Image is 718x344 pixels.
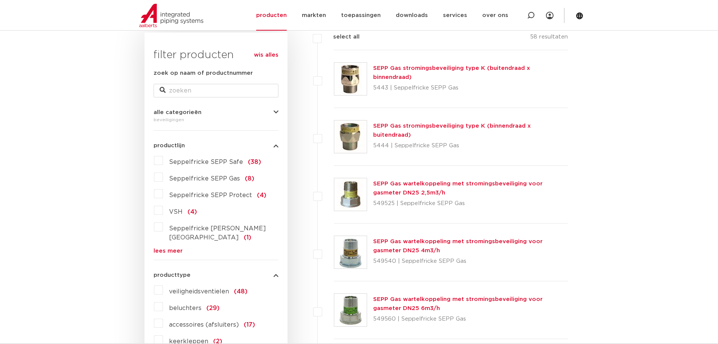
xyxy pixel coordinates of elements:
a: lees meer [154,248,278,254]
span: (48) [234,288,248,295]
button: productlijn [154,143,278,148]
span: VSH [169,209,183,215]
p: 5443 | Seppelfricke SEPP Gas [373,82,568,94]
button: producttype [154,272,278,278]
p: 549525 | Seppelfricke SEPP Gas [373,197,568,210]
img: Thumbnail for SEPP Gas wartelkoppeling met stromingsbeveiliging voor gasmeter DN25 2,5m3/h [334,178,367,211]
label: select all [322,32,360,42]
img: Thumbnail for SEPP Gas wartelkoppeling met stromingsbeveiliging voor gasmeter DN25 4m3/h [334,236,367,268]
span: (17) [244,322,255,328]
button: alle categorieën [154,110,278,115]
a: SEPP Gas wartelkoppeling met stromingsbeveiliging voor gasmeter DN25 2,5m3/h [373,181,543,196]
span: (4) [257,192,266,198]
p: 549560 | Seppelfricke SEPP Gas [373,313,568,325]
span: accessoires (afsluiters) [169,322,239,328]
span: beluchters [169,305,201,311]
span: (29) [206,305,220,311]
img: Thumbnail for SEPP Gas wartelkoppeling met stromingsbeveiliging voor gasmeter DN25 6m3/h [334,294,367,326]
div: beveiligingen [154,115,278,124]
span: Seppelfricke [PERSON_NAME][GEOGRAPHIC_DATA] [169,225,266,241]
input: zoeken [154,84,278,97]
p: 549540 | Seppelfricke SEPP Gas [373,255,568,267]
span: producttype [154,272,191,278]
a: SEPP Gas stromingsbeveiliging type K (binnendraad x buitendraad) [373,123,531,138]
h3: filter producten [154,48,278,63]
span: Seppelfricke SEPP Protect [169,192,252,198]
p: 5444 | Seppelfricke SEPP Gas [373,140,568,152]
a: SEPP Gas wartelkoppeling met stromingsbeveiliging voor gasmeter DN25 6m3/h [373,296,543,311]
label: zoek op naam of productnummer [154,69,253,78]
span: (8) [245,176,254,182]
span: productlijn [154,143,185,148]
span: Seppelfricke SEPP Safe [169,159,243,165]
span: alle categorieën [154,110,201,115]
a: SEPP Gas wartelkoppeling met stromingsbeveiliging voor gasmeter DN25 4m3/h [373,239,543,253]
img: Thumbnail for SEPP Gas stromingsbeveiliging type K (binnendraad x buitendraad) [334,120,367,153]
span: (38) [248,159,261,165]
span: veiligheidsventielen [169,288,229,295]
span: (4) [188,209,197,215]
p: 58 resultaten [530,32,568,44]
img: Thumbnail for SEPP Gas stromingsbeveiliging type K (buitendraad x binnendraad) [334,63,367,95]
span: Seppelfricke SEPP Gas [169,176,240,182]
span: (1) [244,234,251,241]
a: SEPP Gas stromingsbeveiliging type K (buitendraad x binnendraad) [373,65,530,80]
a: wis alles [254,51,278,60]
